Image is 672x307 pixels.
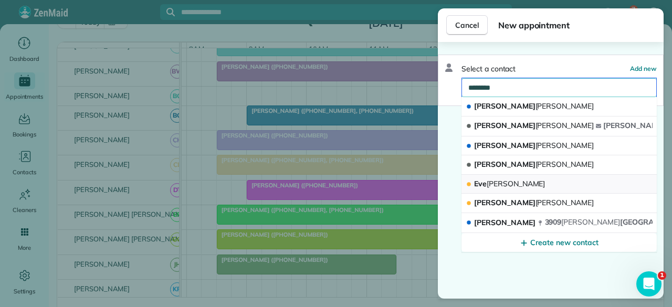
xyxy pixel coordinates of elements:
span: [PERSON_NAME] [487,179,545,188]
button: [PERSON_NAME][PERSON_NAME][PERSON_NAME].@[DOMAIN_NAME] [461,117,657,136]
span: [PERSON_NAME] [474,121,594,130]
span: [PERSON_NAME] [535,160,594,169]
span: [PERSON_NAME] [535,141,594,150]
button: [PERSON_NAME][PERSON_NAME] [461,97,657,117]
span: 1 [658,271,666,280]
span: Add new [630,65,657,72]
span: [PERSON_NAME] [535,101,594,111]
button: [PERSON_NAME][PERSON_NAME] [461,194,657,213]
span: [PERSON_NAME] [535,198,594,207]
span: [PERSON_NAME] [474,101,594,111]
button: [PERSON_NAME][PERSON_NAME] [461,155,657,175]
span: [PERSON_NAME] [474,141,594,150]
span: Cancel [455,20,479,30]
span: [PERSON_NAME] [474,218,535,227]
button: [PERSON_NAME][PERSON_NAME] [461,136,657,156]
button: Add new [630,63,657,74]
span: New appointment [498,19,655,31]
button: [PERSON_NAME]3909[PERSON_NAME][GEOGRAPHIC_DATA] [461,213,657,233]
span: [PERSON_NAME] [535,121,594,130]
span: Create new contact [530,237,598,248]
span: [PERSON_NAME] [474,160,594,169]
iframe: Intercom live chat [636,271,661,297]
button: Eve[PERSON_NAME] [461,175,657,194]
span: Select a contact [461,63,516,74]
span: Eve [474,179,545,188]
span: [PERSON_NAME] [561,217,620,227]
span: [PERSON_NAME] [474,198,594,207]
button: Cancel [446,15,488,35]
